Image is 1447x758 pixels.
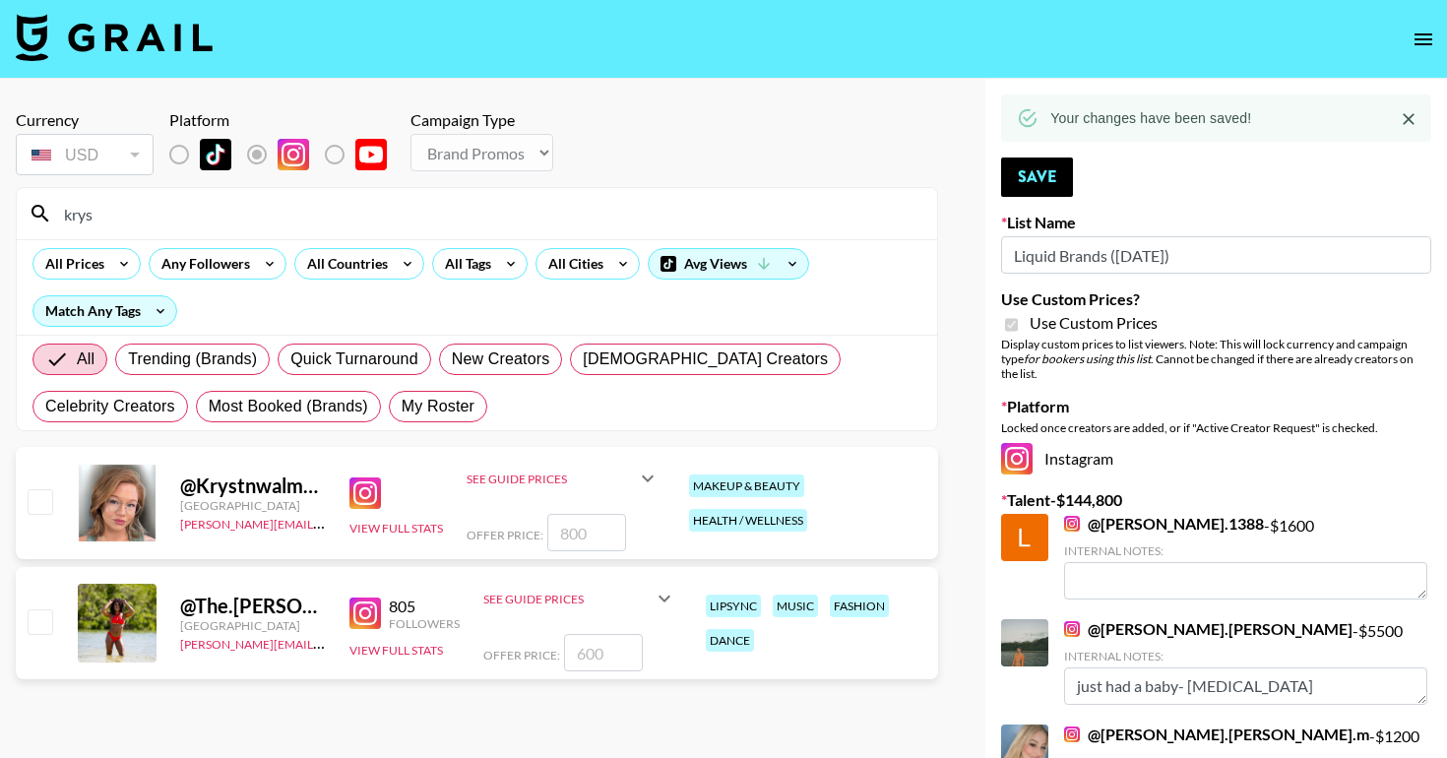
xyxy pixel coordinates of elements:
em: for bookers using this list [1024,351,1151,366]
div: fashion [830,595,889,617]
div: See Guide Prices [467,472,636,486]
img: Instagram [1064,726,1080,742]
div: Display custom prices to list viewers. Note: This will lock currency and campaign type . Cannot b... [1001,337,1431,381]
button: Save [1001,158,1073,197]
a: @[PERSON_NAME].[PERSON_NAME].m [1064,725,1369,744]
div: See Guide Prices [483,575,676,622]
span: All [77,347,94,371]
textarea: just had a baby- [MEDICAL_DATA] [1064,667,1427,705]
div: List locked to Instagram. [169,134,403,175]
div: Any Followers [150,249,254,279]
div: - $ 1600 [1064,514,1427,600]
div: 805 [389,597,460,616]
div: All Tags [433,249,495,279]
div: Internal Notes: [1064,649,1427,663]
span: Offer Price: [483,648,560,663]
span: Most Booked (Brands) [209,395,368,418]
span: Use Custom Prices [1030,313,1158,333]
button: View Full Stats [349,521,443,536]
span: Offer Price: [467,528,543,542]
label: Platform [1001,397,1431,416]
div: Campaign Type [410,110,553,130]
img: Instagram [1064,516,1080,532]
input: 600 [564,634,643,671]
img: Instagram [1064,621,1080,637]
div: @ The.[PERSON_NAME].[PERSON_NAME] [180,594,326,618]
div: See Guide Prices [467,455,660,502]
div: Your changes have been saved! [1050,100,1251,136]
a: [PERSON_NAME][EMAIL_ADDRESS][DOMAIN_NAME] [180,513,472,532]
img: Instagram [278,139,309,170]
label: Use Custom Prices? [1001,289,1431,309]
div: [GEOGRAPHIC_DATA] [180,498,326,513]
img: YouTube [355,139,387,170]
input: Search by User Name [52,198,925,229]
div: @ Krystnwalmsley [180,474,326,498]
div: - $ 5500 [1064,619,1427,705]
div: makeup & beauty [689,474,804,497]
div: dance [706,629,754,652]
div: Internal Notes: [1064,543,1427,558]
a: @[PERSON_NAME].[PERSON_NAME] [1064,619,1353,639]
div: See Guide Prices [483,592,653,606]
span: Celebrity Creators [45,395,175,418]
a: [PERSON_NAME][EMAIL_ADDRESS][DOMAIN_NAME] [180,633,472,652]
div: [GEOGRAPHIC_DATA] [180,618,326,633]
button: Close [1394,104,1423,134]
span: [DEMOGRAPHIC_DATA] Creators [583,347,828,371]
img: Instagram [349,477,381,509]
div: All Cities [536,249,607,279]
div: Instagram [1001,443,1431,474]
div: Platform [169,110,403,130]
div: Match Any Tags [33,296,176,326]
div: Currency is locked to USD [16,130,154,179]
div: lipsync [706,595,761,617]
div: Locked once creators are added, or if "Active Creator Request" is checked. [1001,420,1431,435]
div: All Countries [295,249,392,279]
img: TikTok [200,139,231,170]
div: Avg Views [649,249,808,279]
div: USD [20,138,150,172]
div: health / wellness [689,509,807,532]
a: @[PERSON_NAME].1388 [1064,514,1264,534]
span: Trending (Brands) [128,347,257,371]
label: List Name [1001,213,1431,232]
button: View Full Stats [349,643,443,658]
img: Instagram [349,598,381,629]
img: Instagram [1001,443,1033,474]
img: Grail Talent [16,14,213,61]
span: Quick Turnaround [290,347,418,371]
label: Talent - $ 144,800 [1001,490,1431,510]
div: Currency [16,110,154,130]
div: All Prices [33,249,108,279]
div: Followers [389,616,460,631]
span: My Roster [402,395,474,418]
div: music [773,595,818,617]
span: New Creators [452,347,550,371]
button: open drawer [1404,20,1443,59]
input: 800 [547,514,626,551]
